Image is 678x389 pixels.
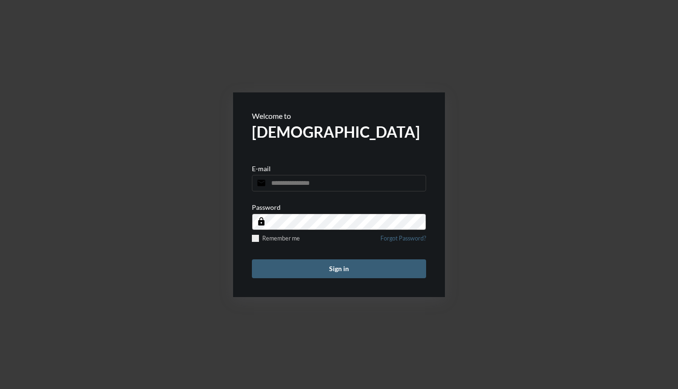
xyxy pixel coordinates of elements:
p: Welcome to [252,111,426,120]
label: Remember me [252,235,300,242]
a: Forgot Password? [380,235,426,248]
p: Password [252,203,281,211]
button: Sign in [252,259,426,278]
p: E-mail [252,165,271,173]
h2: [DEMOGRAPHIC_DATA] [252,123,426,141]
